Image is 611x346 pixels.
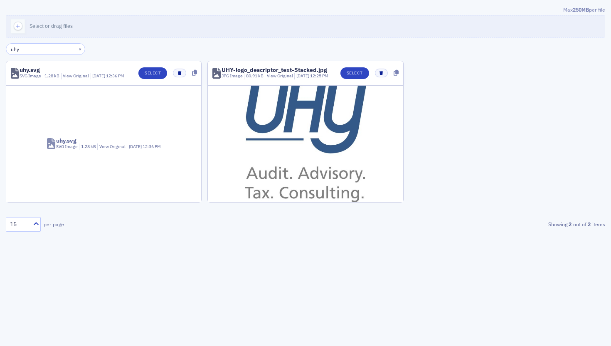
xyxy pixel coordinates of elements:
[92,73,106,79] span: [DATE]
[106,73,124,79] span: 12:36 PM
[222,73,243,79] div: JPG Image
[573,6,589,13] span: 250MB
[222,67,327,73] div: UHY-logo_descriptor_text-Stacked.jpg
[20,67,40,73] div: uhy.svg
[244,73,264,79] div: 80.91 kB
[44,220,64,228] label: per page
[296,73,310,79] span: [DATE]
[411,220,605,228] div: Showing out of items
[586,220,592,228] strong: 2
[138,67,167,79] button: Select
[567,220,573,228] strong: 2
[56,143,78,150] div: SVG Image
[6,15,605,37] button: Select or drag files
[43,73,60,79] div: 1.28 kB
[63,73,89,79] a: View Original
[76,45,84,52] button: ×
[20,73,41,79] div: SVG Image
[340,67,369,79] button: Select
[79,143,96,150] div: 1.28 kB
[30,22,73,29] span: Select or drag files
[99,143,126,149] a: View Original
[143,143,161,149] span: 12:36 PM
[6,6,605,15] div: Max per file
[56,138,76,143] div: uhy.svg
[267,73,293,79] a: View Original
[310,73,328,79] span: 12:25 PM
[129,143,143,149] span: [DATE]
[6,43,85,55] input: Search…
[10,220,28,229] div: 15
